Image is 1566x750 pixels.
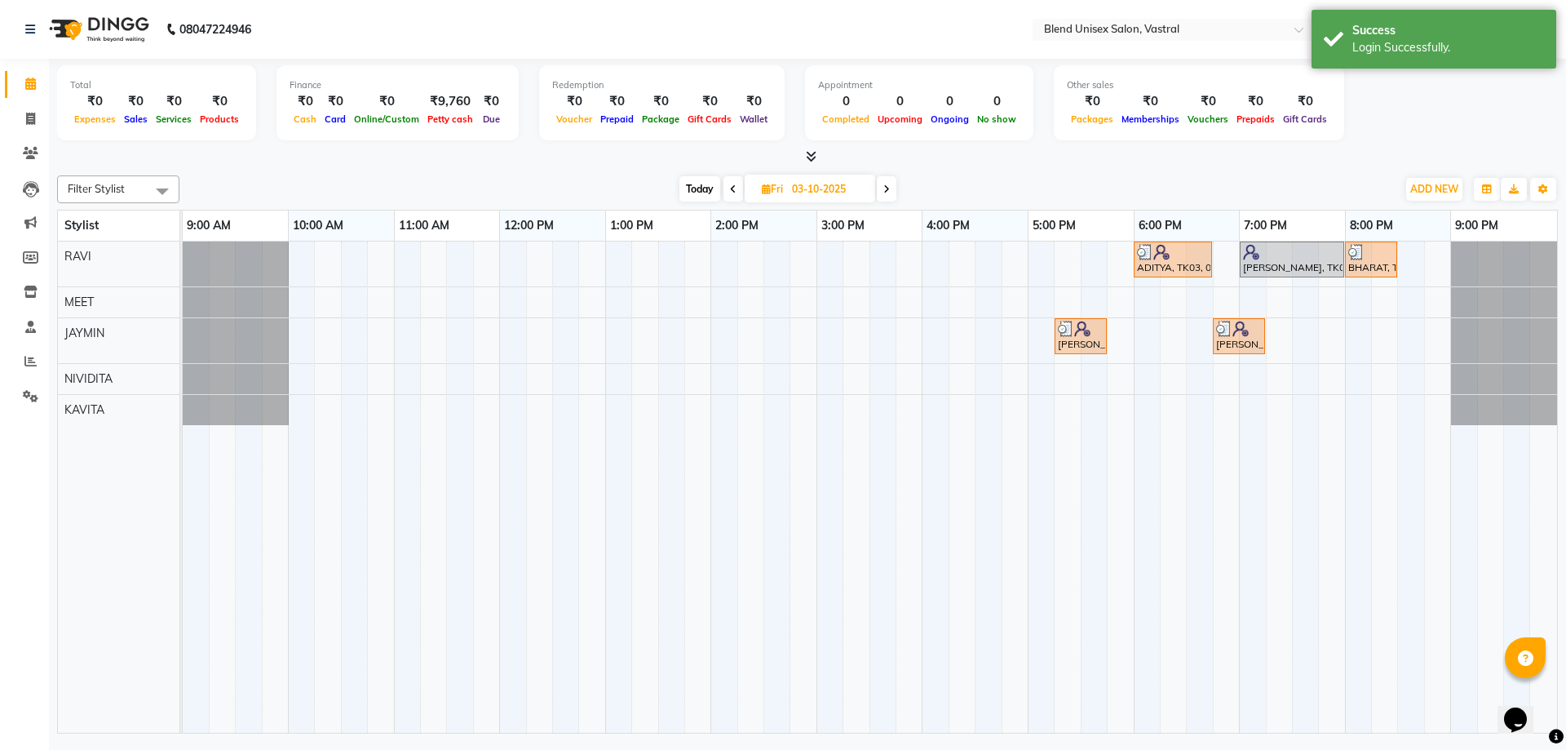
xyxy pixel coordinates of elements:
input: 2025-10-03 [787,177,869,202]
a: 6:00 PM [1135,214,1186,237]
span: Due [479,113,504,125]
div: ₹0 [552,92,596,111]
span: Stylist [64,218,99,233]
div: 0 [874,92,927,111]
div: Success [1352,22,1544,39]
a: 2:00 PM [711,214,763,237]
a: 8:00 PM [1346,214,1397,237]
div: ₹0 [1117,92,1183,111]
span: Completed [818,113,874,125]
span: Products [196,113,243,125]
span: Sales [120,113,152,125]
span: Wallet [736,113,772,125]
div: Total [70,78,243,92]
span: Package [638,113,683,125]
a: 10:00 AM [289,214,347,237]
span: KAVITA [64,402,104,417]
span: Packages [1067,113,1117,125]
span: Gift Cards [1279,113,1331,125]
div: ₹0 [477,92,506,111]
span: Prepaids [1232,113,1279,125]
div: ₹0 [1183,92,1232,111]
a: 9:00 PM [1451,214,1502,237]
span: No show [973,113,1020,125]
span: NIVIDITA [64,371,113,386]
span: Memberships [1117,113,1183,125]
img: logo [42,7,153,52]
div: ADITYA, TK03, 06:00 PM-06:45 PM, Hair Cut [DEMOGRAPHIC_DATA] [1135,244,1210,275]
div: ₹0 [1067,92,1117,111]
div: Appointment [818,78,1020,92]
span: Vouchers [1183,113,1232,125]
a: 4:00 PM [922,214,974,237]
a: 1:00 PM [606,214,657,237]
span: Ongoing [927,113,973,125]
div: ₹0 [70,92,120,111]
span: Card [321,113,350,125]
span: Voucher [552,113,596,125]
div: ₹0 [596,92,638,111]
span: Fri [758,183,787,195]
span: RAVI [64,249,91,264]
a: 11:00 AM [395,214,453,237]
span: Gift Cards [683,113,736,125]
span: Today [679,176,720,202]
span: Upcoming [874,113,927,125]
span: Petty cash [423,113,477,125]
div: 0 [973,92,1020,111]
iframe: chat widget [1497,685,1550,734]
a: 3:00 PM [817,214,869,237]
div: ₹0 [638,92,683,111]
span: MEET [64,295,94,309]
div: ₹0 [196,92,243,111]
span: Cash [290,113,321,125]
div: 0 [927,92,973,111]
span: Services [152,113,196,125]
div: 0 [818,92,874,111]
a: 9:00 AM [183,214,235,237]
div: ₹9,760 [423,92,477,111]
div: [PERSON_NAME], TK04, 06:45 PM-07:15 PM, [PERSON_NAME] [1214,321,1263,352]
div: ₹0 [152,92,196,111]
div: ₹0 [1279,92,1331,111]
div: Finance [290,78,506,92]
div: BHARAT, TK05, 08:00 PM-08:30 PM, [PERSON_NAME] [1347,244,1396,275]
div: ₹0 [683,92,736,111]
div: Redemption [552,78,772,92]
div: [PERSON_NAME], TK01, 07:00 PM-08:00 PM, Global Colour [DEMOGRAPHIC_DATA] [1241,244,1343,275]
span: JAYMIN [64,326,104,340]
button: ADD NEW [1406,178,1462,201]
b: 08047224946 [179,7,251,52]
div: ₹0 [1232,92,1279,111]
a: 7:00 PM [1240,214,1291,237]
div: [PERSON_NAME], TK02, 05:15 PM-05:45 PM, [PERSON_NAME] [1056,321,1105,352]
div: Login Successfully. [1352,39,1544,56]
span: ADD NEW [1410,183,1458,195]
div: ₹0 [290,92,321,111]
a: 12:00 PM [500,214,558,237]
div: ₹0 [120,92,152,111]
span: Prepaid [596,113,638,125]
div: ₹0 [736,92,772,111]
span: Online/Custom [350,113,423,125]
div: Other sales [1067,78,1331,92]
div: ₹0 [350,92,423,111]
span: Filter Stylist [68,182,125,195]
span: Expenses [70,113,120,125]
div: ₹0 [321,92,350,111]
a: 5:00 PM [1029,214,1080,237]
